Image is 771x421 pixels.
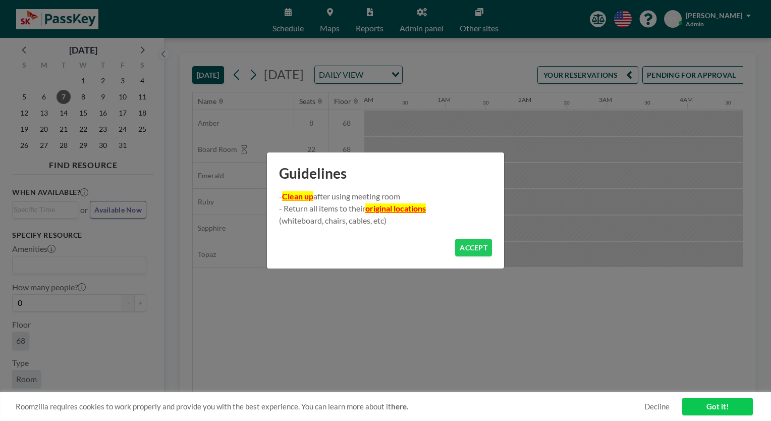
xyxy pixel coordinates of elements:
[365,203,426,213] u: original locations
[279,202,492,215] p: - Return all items to their
[282,191,313,201] u: Clean up
[267,152,504,190] h1: Guidelines
[16,402,644,411] span: Roomzilla requires cookies to work properly and provide you with the best experience. You can lea...
[279,215,492,227] p: ㅤ(whiteboard, chairs, cables, etc)
[391,402,408,411] a: here.
[279,190,492,202] p: - after using meeting room
[644,402,670,411] a: Decline
[455,239,492,256] button: ACCEPT
[682,398,753,415] a: Got it!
